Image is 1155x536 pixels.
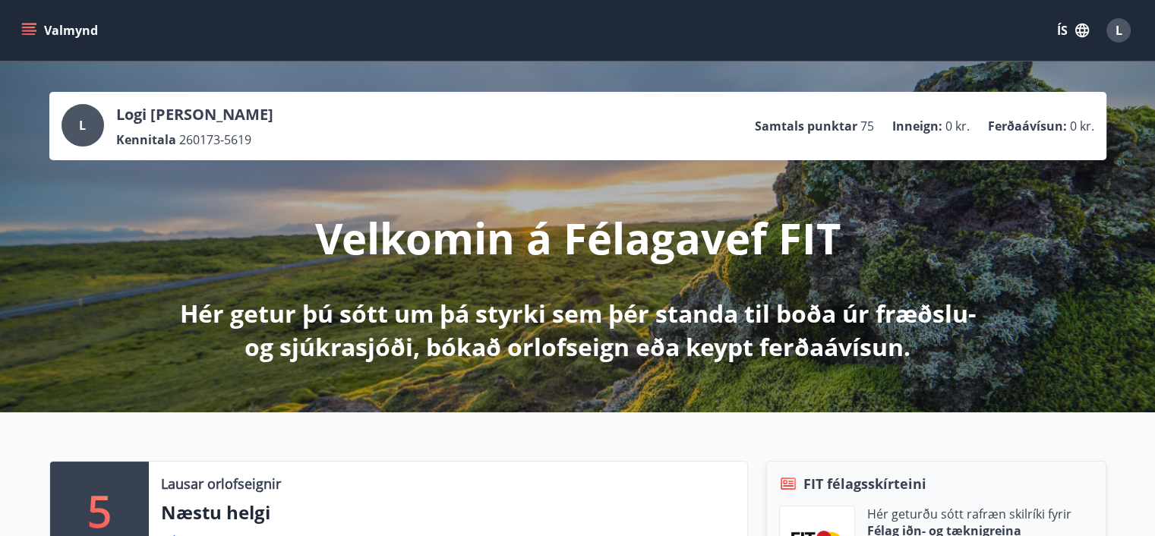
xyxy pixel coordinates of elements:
[755,118,857,134] p: Samtals punktar
[116,104,273,125] p: Logi [PERSON_NAME]
[116,131,176,148] p: Kennitala
[161,500,735,525] p: Næstu helgi
[1116,22,1122,39] span: L
[177,297,979,364] p: Hér getur þú sótt um þá styrki sem þér standa til boða úr fræðslu- og sjúkrasjóði, bókað orlofsei...
[18,17,104,44] button: menu
[988,118,1067,134] p: Ferðaávísun :
[867,506,1071,522] p: Hér geturðu sótt rafræn skilríki fyrir
[1100,12,1137,49] button: L
[1070,118,1094,134] span: 0 kr.
[79,117,86,134] span: L
[179,131,251,148] span: 260173-5619
[1049,17,1097,44] button: ÍS
[315,209,841,266] p: Velkomin á Félagavef FIT
[892,118,942,134] p: Inneign :
[161,474,281,493] p: Lausar orlofseignir
[803,474,926,493] span: FIT félagsskírteini
[860,118,874,134] span: 75
[945,118,970,134] span: 0 kr.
